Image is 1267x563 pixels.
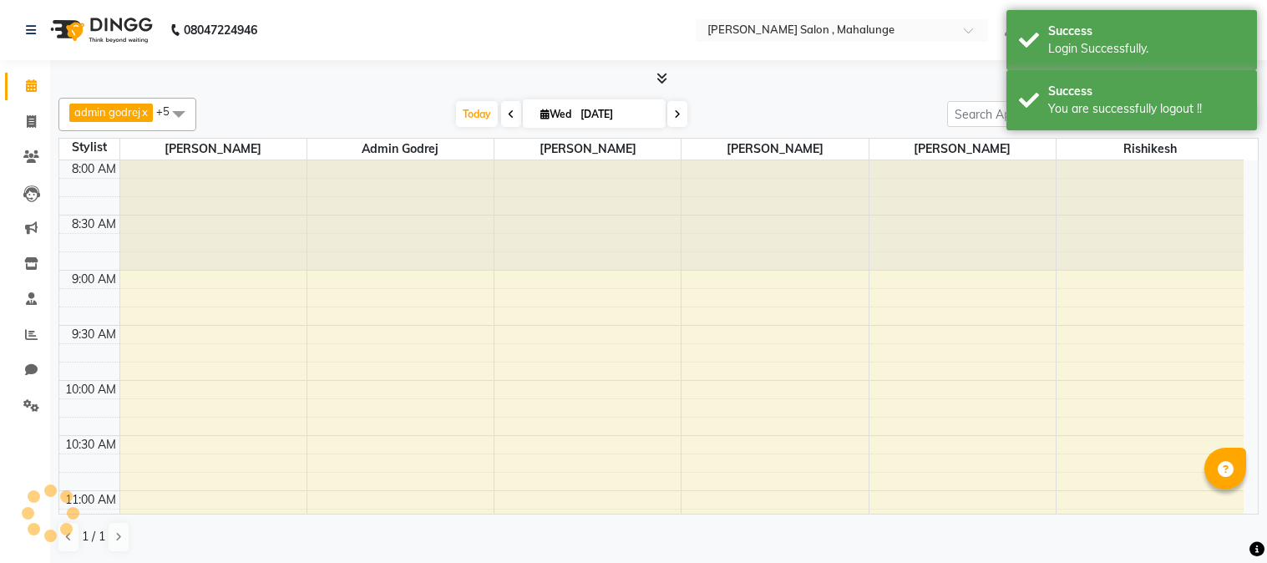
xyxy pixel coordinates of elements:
[575,102,659,127] input: 2025-09-03
[62,491,119,509] div: 11:00 AM
[59,139,119,156] div: Stylist
[682,139,868,160] span: [PERSON_NAME]
[68,216,119,233] div: 8:30 AM
[1048,100,1244,118] div: You are successfully logout !!
[140,105,148,119] a: x
[68,160,119,178] div: 8:00 AM
[62,436,119,454] div: 10:30 AM
[82,528,105,545] span: 1 / 1
[1057,139,1244,160] span: Rishikesh
[1048,23,1244,40] div: Success
[1197,496,1250,546] iframe: chat widget
[536,108,575,120] span: Wed
[68,326,119,343] div: 9:30 AM
[947,101,1093,127] input: Search Appointment
[1048,83,1244,100] div: Success
[494,139,681,160] span: [PERSON_NAME]
[456,101,498,127] span: Today
[68,271,119,288] div: 9:00 AM
[869,139,1056,160] span: [PERSON_NAME]
[74,105,140,119] span: admin godrej
[1048,40,1244,58] div: Login Successfully.
[184,7,257,53] b: 08047224946
[62,381,119,398] div: 10:00 AM
[156,104,182,118] span: +5
[120,139,307,160] span: [PERSON_NAME]
[307,139,494,160] span: admin godrej
[43,7,157,53] img: logo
